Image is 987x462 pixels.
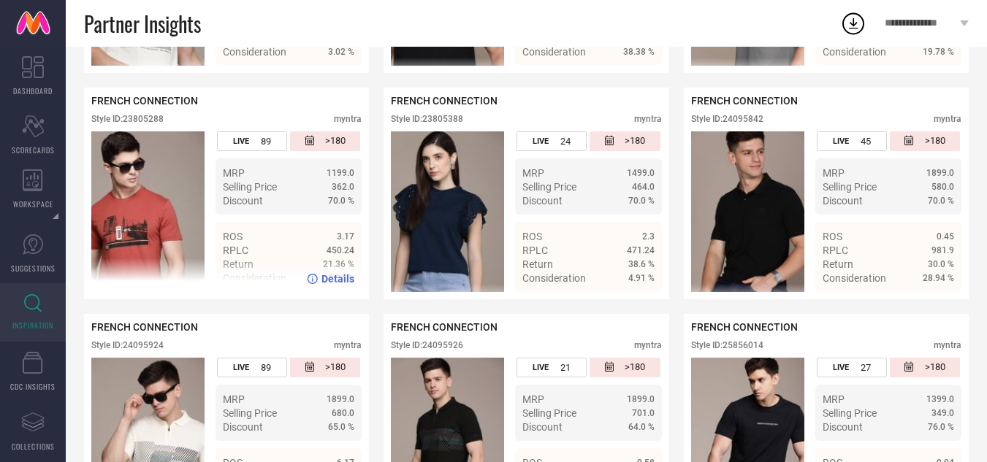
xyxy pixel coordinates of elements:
[937,231,954,242] span: 0.45
[533,363,549,372] span: LIVE
[327,245,354,255] span: 450.24
[861,136,871,147] span: 45
[290,358,360,377] div: Number of days since the style was first listed on the platform
[321,273,354,285] span: Details
[642,231,655,242] span: 2.3
[923,47,954,57] span: 19.78 %
[861,362,871,373] span: 27
[817,358,887,377] div: Number of days the style has been live on the platform
[223,421,263,433] span: Discount
[522,272,586,284] span: Consideration
[628,422,655,432] span: 64.0 %
[223,167,245,179] span: MRP
[522,258,553,270] span: Return
[691,131,804,292] img: Style preview image
[307,72,354,84] a: Details
[823,245,848,256] span: RPLC
[590,358,660,377] div: Number of days since the style was first listed on the platform
[223,407,277,419] span: Selling Price
[691,95,798,107] span: FRENCH CONNECTION
[691,321,798,333] span: FRENCH CONNECTION
[12,145,55,155] span: SCORECARDS
[223,181,277,193] span: Selling Price
[931,408,954,418] span: 349.0
[233,136,249,146] span: LIVE
[328,47,354,57] span: 3.02 %
[391,321,498,333] span: FRENCH CONNECTION
[625,135,645,147] span: >180
[337,231,354,242] span: 3.17
[84,9,201,39] span: Partner Insights
[13,85,53,96] span: DASHBOARD
[634,114,662,124] div: myntra
[823,272,886,284] span: Consideration
[907,299,954,310] a: Details
[934,340,961,350] div: myntra
[391,131,504,292] img: Style preview image
[890,358,960,377] div: Number of days since the style was first listed on the platform
[522,46,586,58] span: Consideration
[823,181,877,193] span: Selling Price
[607,72,655,84] a: Details
[223,231,243,242] span: ROS
[11,263,56,274] span: SUGGESTIONS
[327,168,354,178] span: 1199.0
[334,340,362,350] div: myntra
[91,114,164,124] div: Style ID: 23805288
[634,340,662,350] div: myntra
[823,231,842,242] span: ROS
[921,72,954,84] span: Details
[632,182,655,192] span: 464.0
[10,381,56,392] span: CDC INSIGHTS
[217,131,287,151] div: Number of days the style has been live on the platform
[925,361,945,374] span: >180
[522,407,576,419] span: Selling Price
[632,408,655,418] span: 701.0
[307,273,354,285] a: Details
[91,131,205,292] img: Style preview image
[522,393,544,405] span: MRP
[522,181,576,193] span: Selling Price
[12,320,53,331] span: INSPIRATION
[391,95,498,107] span: FRENCH CONNECTION
[691,114,763,124] div: Style ID: 24095842
[925,135,945,147] span: >180
[334,114,362,124] div: myntra
[934,114,961,124] div: myntra
[823,195,863,207] span: Discount
[223,195,263,207] span: Discount
[223,245,248,256] span: RPLC
[321,72,354,84] span: Details
[560,362,571,373] span: 21
[625,361,645,374] span: >180
[517,358,587,377] div: Number of days the style has been live on the platform
[921,299,954,310] span: Details
[290,131,360,151] div: Number of days since the style was first listed on the platform
[928,422,954,432] span: 76.0 %
[833,363,849,372] span: LIVE
[926,168,954,178] span: 1899.0
[628,196,655,206] span: 70.0 %
[627,245,655,255] span: 471.24
[522,245,548,256] span: RPLC
[533,136,549,146] span: LIVE
[391,131,504,292] div: Click to view image
[91,321,198,333] span: FRENCH CONNECTION
[823,421,863,433] span: Discount
[923,273,954,283] span: 28.94 %
[91,95,198,107] span: FRENCH CONNECTION
[627,394,655,404] span: 1899.0
[931,182,954,192] span: 580.0
[522,231,542,242] span: ROS
[233,363,249,372] span: LIVE
[823,258,853,270] span: Return
[833,136,849,146] span: LIVE
[928,259,954,269] span: 30.0 %
[325,361,346,374] span: >180
[823,46,886,58] span: Consideration
[332,182,354,192] span: 362.0
[217,358,287,377] div: Number of days the style has been live on the platform
[823,167,845,179] span: MRP
[261,136,271,147] span: 89
[517,131,587,151] div: Number of days the style has been live on the platform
